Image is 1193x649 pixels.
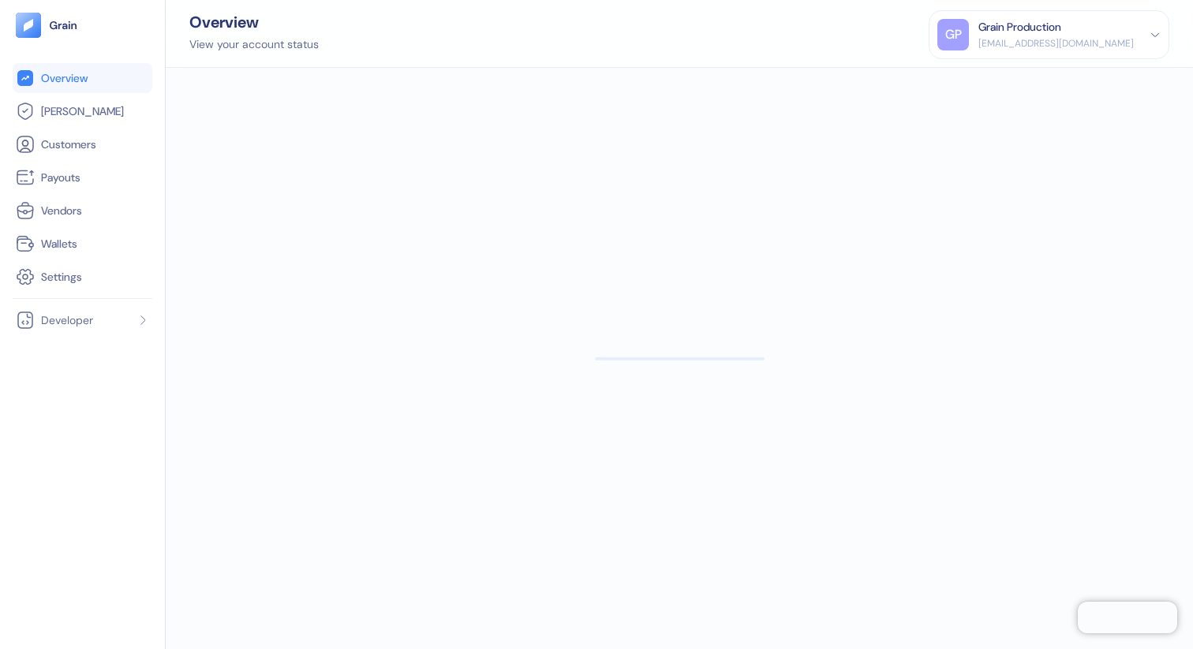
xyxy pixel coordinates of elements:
[16,69,149,88] a: Overview
[189,14,319,30] div: Overview
[41,103,124,119] span: [PERSON_NAME]
[41,236,77,252] span: Wallets
[41,170,80,185] span: Payouts
[41,312,93,328] span: Developer
[41,269,82,285] span: Settings
[16,201,149,220] a: Vendors
[49,20,78,31] img: logo
[16,168,149,187] a: Payouts
[41,203,82,218] span: Vendors
[16,234,149,253] a: Wallets
[189,36,319,53] div: View your account status
[16,13,41,38] img: logo-tablet-V2.svg
[41,70,88,86] span: Overview
[937,19,969,50] div: GP
[16,267,149,286] a: Settings
[978,36,1134,50] div: [EMAIL_ADDRESS][DOMAIN_NAME]
[978,19,1061,35] div: Grain Production
[1078,602,1177,633] iframe: Chatra live chat
[16,102,149,121] a: [PERSON_NAME]
[16,135,149,154] a: Customers
[41,136,96,152] span: Customers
